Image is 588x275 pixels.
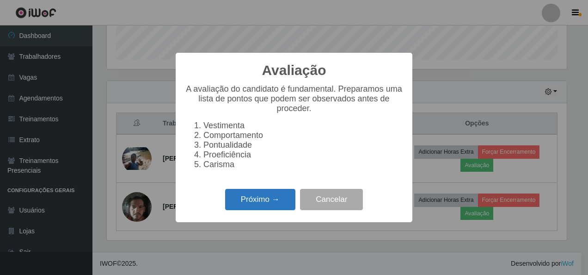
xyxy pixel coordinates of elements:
[225,189,295,211] button: Próximo →
[262,62,326,79] h2: Avaliação
[203,131,403,140] li: Comportamento
[203,160,403,169] li: Carisma
[203,121,403,131] li: Vestimenta
[203,140,403,150] li: Pontualidade
[203,150,403,160] li: Proeficiência
[185,84,403,113] p: A avaliação do candidato é fundamental. Preparamos uma lista de pontos que podem ser observados a...
[300,189,363,211] button: Cancelar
